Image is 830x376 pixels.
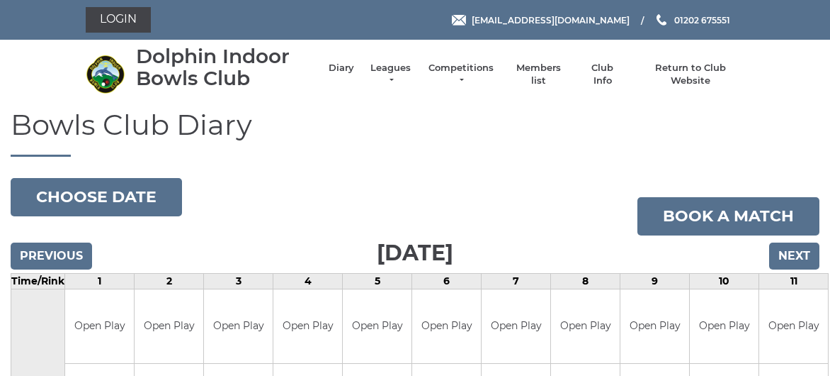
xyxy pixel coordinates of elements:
input: Previous [11,243,92,270]
img: Dolphin Indoor Bowls Club [86,55,125,94]
td: Open Play [759,289,828,364]
h1: Bowls Club Diary [11,109,819,157]
td: Time/Rink [11,273,65,289]
td: Open Play [204,289,273,364]
button: Choose date [11,178,182,216]
td: Open Play [620,289,689,364]
a: Club Info [582,62,623,87]
a: Leagues [368,62,413,87]
td: 9 [620,273,690,289]
td: 5 [343,273,412,289]
div: Dolphin Indoor Bowls Club [136,45,314,89]
td: 1 [65,273,135,289]
a: Competitions [427,62,495,87]
td: 2 [135,273,204,289]
span: 01202 675551 [674,14,730,25]
td: Open Play [343,289,411,364]
td: 11 [759,273,829,289]
input: Next [769,243,819,270]
span: [EMAIL_ADDRESS][DOMAIN_NAME] [472,14,630,25]
a: Book a match [637,197,819,236]
img: Email [452,15,466,26]
td: Open Play [273,289,342,364]
td: 4 [273,273,343,289]
td: Open Play [690,289,758,364]
a: Phone us 01202 675551 [654,13,730,27]
a: Email [EMAIL_ADDRESS][DOMAIN_NAME] [452,13,630,27]
td: 6 [412,273,482,289]
td: 8 [551,273,620,289]
a: Diary [329,62,354,74]
td: Open Play [551,289,620,364]
a: Members list [508,62,567,87]
td: 3 [204,273,273,289]
a: Login [86,7,151,33]
td: Open Play [412,289,481,364]
td: 10 [690,273,759,289]
td: Open Play [482,289,550,364]
td: 7 [482,273,551,289]
a: Return to Club Website [637,62,744,87]
img: Phone us [656,14,666,26]
td: Open Play [65,289,134,364]
td: Open Play [135,289,203,364]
